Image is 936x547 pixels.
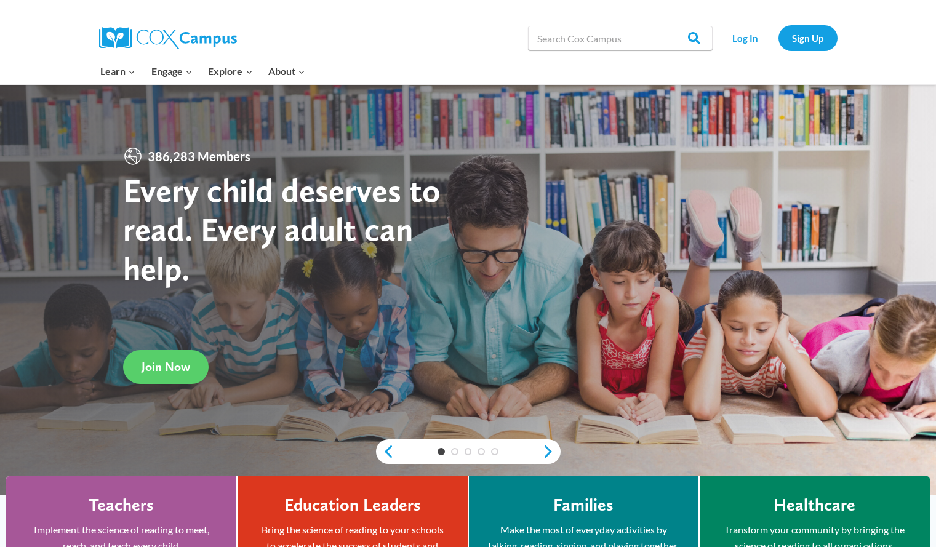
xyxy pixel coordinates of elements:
h4: Teachers [89,495,154,516]
strong: Every child deserves to read. Every adult can help. [123,170,441,288]
div: content slider buttons [376,439,561,464]
span: Learn [100,63,135,79]
a: Join Now [123,350,209,384]
span: Explore [208,63,252,79]
input: Search Cox Campus [528,26,713,50]
img: Cox Campus [99,27,237,49]
nav: Secondary Navigation [719,25,838,50]
span: Engage [151,63,193,79]
h4: Education Leaders [284,495,421,516]
a: previous [376,444,394,459]
a: 3 [465,448,472,455]
a: Sign Up [778,25,838,50]
a: 5 [491,448,498,455]
a: next [542,444,561,459]
h4: Healthcare [774,495,855,516]
a: 2 [451,448,458,455]
nav: Primary Navigation [93,58,313,84]
a: 1 [438,448,445,455]
a: Log In [719,25,772,50]
span: About [268,63,305,79]
h4: Families [553,495,614,516]
span: 386,283 Members [143,146,255,166]
a: 4 [478,448,485,455]
span: Join Now [142,359,190,374]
